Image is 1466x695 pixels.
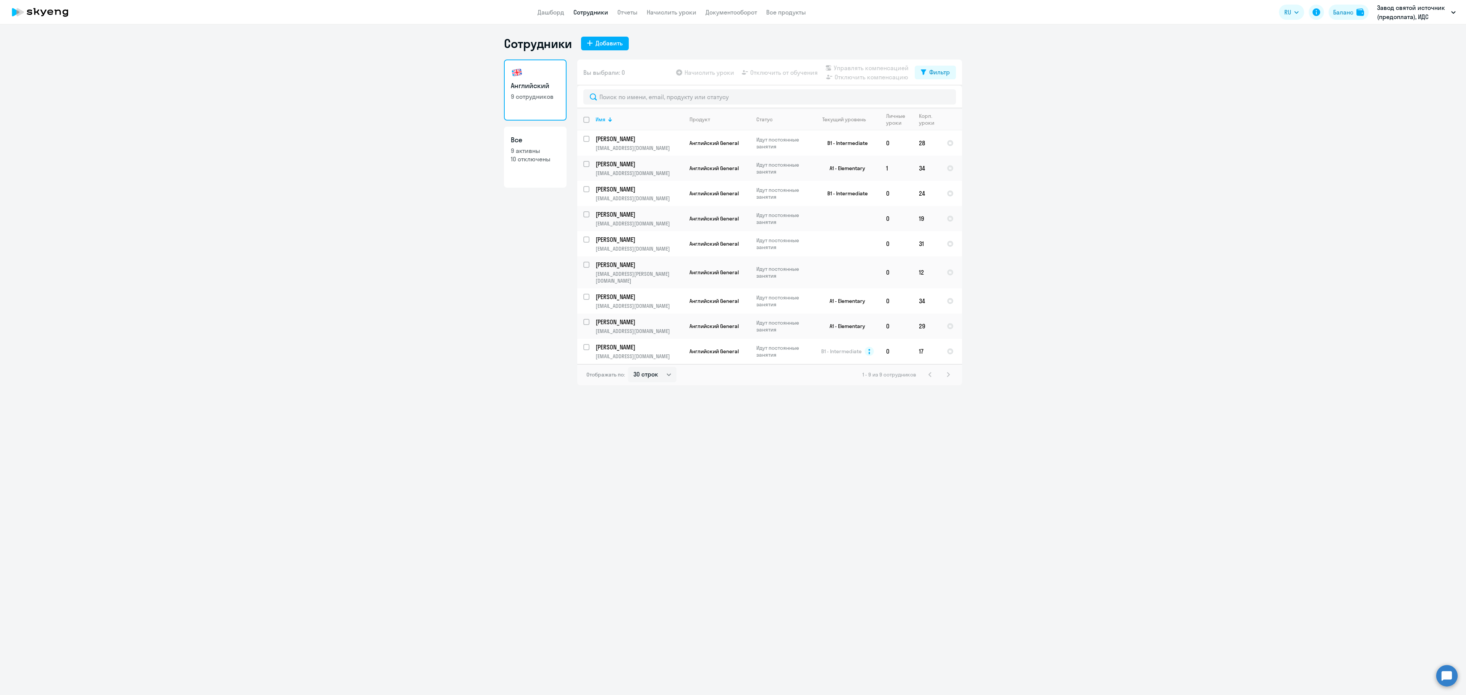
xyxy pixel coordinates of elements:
p: Идут постоянные занятия [756,187,809,200]
a: Все продукты [766,8,806,16]
a: [PERSON_NAME] [596,160,683,168]
span: Английский General [689,298,739,304]
div: Продукт [689,116,710,123]
button: Добавить [581,37,629,50]
div: Текущий уровень [822,116,866,123]
span: Вы выбрали: 0 [583,68,625,77]
a: Документооборот [706,8,757,16]
p: [EMAIL_ADDRESS][DOMAIN_NAME] [596,245,683,252]
td: 34 [913,156,941,181]
p: Завод святой источник (предоплата), ИДС БОРЖОМИ, ООО [1377,3,1448,21]
td: 0 [880,181,913,206]
td: A1 - Elementary [809,314,880,339]
td: 0 [880,256,913,288]
a: Английский9 сотрудников [504,60,567,121]
span: Английский General [689,348,739,355]
td: 0 [880,231,913,256]
img: english [511,66,523,79]
span: Английский General [689,269,739,276]
img: balance [1356,8,1364,16]
a: [PERSON_NAME] [596,261,683,269]
td: 12 [913,256,941,288]
td: 29 [913,314,941,339]
div: Фильтр [929,68,950,77]
p: Идут постоянные занятия [756,319,809,333]
p: Идут постоянные занятия [756,161,809,175]
p: [EMAIL_ADDRESS][DOMAIN_NAME] [596,195,683,202]
h3: Английский [511,81,560,91]
a: Сотрудники [573,8,608,16]
h3: Все [511,135,560,145]
a: [PERSON_NAME] [596,210,683,219]
p: Идут постоянные занятия [756,344,809,358]
span: Английский General [689,190,739,197]
span: RU [1284,8,1291,17]
p: [EMAIL_ADDRESS][DOMAIN_NAME] [596,145,683,151]
div: Продукт [689,116,750,123]
p: [PERSON_NAME] [596,343,682,351]
td: A1 - Elementary [809,288,880,314]
a: [PERSON_NAME] [596,293,683,301]
div: Личные уроки [886,113,906,126]
p: Идут постоянные занятия [756,136,809,150]
span: Английский General [689,140,739,146]
a: Все9 активны10 отключены [504,127,567,188]
button: Фильтр [915,66,956,79]
div: Статус [756,116,773,123]
div: Корп. уроки [919,113,934,126]
span: B1 - Intermediate [821,348,862,355]
span: Отображать по: [586,371,625,378]
div: Баланс [1333,8,1353,17]
td: 0 [880,288,913,314]
span: Английский General [689,240,739,247]
p: [EMAIL_ADDRESS][DOMAIN_NAME] [596,220,683,227]
p: [PERSON_NAME] [596,293,682,301]
a: [PERSON_NAME] [596,135,683,143]
div: Личные уроки [886,113,912,126]
p: [PERSON_NAME] [596,135,682,143]
p: Идут постоянные занятия [756,237,809,251]
span: Английский General [689,215,739,222]
a: [PERSON_NAME] [596,185,683,193]
a: [PERSON_NAME] [596,235,683,244]
a: Дашборд [538,8,564,16]
td: 19 [913,206,941,231]
button: Балансbalance [1329,5,1369,20]
p: [EMAIL_ADDRESS][DOMAIN_NAME] [596,170,683,177]
a: Начислить уроки [647,8,696,16]
td: A1 - Elementary [809,156,880,181]
p: 10 отключены [511,155,560,163]
td: 0 [880,314,913,339]
h1: Сотрудники [504,36,572,51]
td: 24 [913,181,941,206]
a: [PERSON_NAME] [596,343,683,351]
td: 31 [913,231,941,256]
p: 9 активны [511,146,560,155]
p: Идут постоянные занятия [756,294,809,308]
div: Статус [756,116,809,123]
p: [EMAIL_ADDRESS][DOMAIN_NAME] [596,353,683,360]
p: [PERSON_NAME] [596,160,682,168]
input: Поиск по имени, email, продукту или статусу [583,89,956,105]
span: 1 - 9 из 9 сотрудников [862,371,916,378]
button: RU [1279,5,1304,20]
div: Имя [596,116,605,123]
td: B1 - Intermediate [809,181,880,206]
td: 17 [913,339,941,364]
td: 34 [913,288,941,314]
td: B1 - Intermediate [809,130,880,156]
td: 28 [913,130,941,156]
p: [EMAIL_ADDRESS][DOMAIN_NAME] [596,328,683,335]
p: [PERSON_NAME] [596,235,682,244]
p: [PERSON_NAME] [596,261,682,269]
span: Английский General [689,323,739,330]
td: 0 [880,339,913,364]
div: Текущий уровень [815,116,880,123]
p: 9 сотрудников [511,92,560,101]
p: [PERSON_NAME] [596,210,682,219]
div: Корп. уроки [919,113,940,126]
td: 0 [880,206,913,231]
button: Завод святой источник (предоплата), ИДС БОРЖОМИ, ООО [1373,3,1460,21]
td: 0 [880,130,913,156]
